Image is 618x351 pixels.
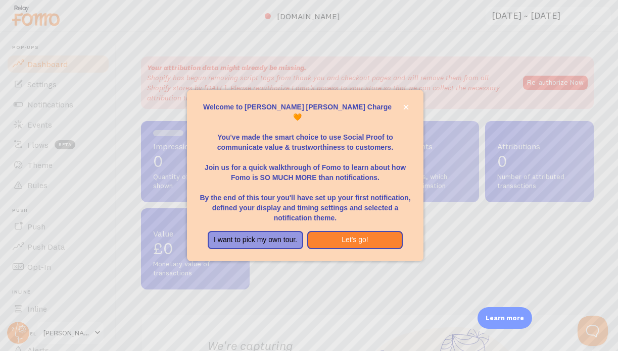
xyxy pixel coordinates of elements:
p: Learn more [486,313,524,323]
button: close, [401,102,411,112]
p: You've made the smart choice to use Social Proof to communicate value & trustworthiness to custom... [199,122,411,152]
p: Welcome to [PERSON_NAME] [PERSON_NAME] Charge 🧡 [199,102,411,122]
div: Welcome to Fomo, Lucy Olivia Charge 🧡You&amp;#39;ve made the smart choice to use Social Proof to ... [187,90,423,261]
button: I want to pick my own tour. [208,231,303,249]
button: Let's go! [307,231,403,249]
p: By the end of this tour you'll have set up your first notification, defined your display and timi... [199,183,411,223]
p: Join us for a quick walkthrough of Fomo to learn about how Fomo is SO MUCH MORE than notifications. [199,152,411,183]
div: Learn more [478,307,532,329]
